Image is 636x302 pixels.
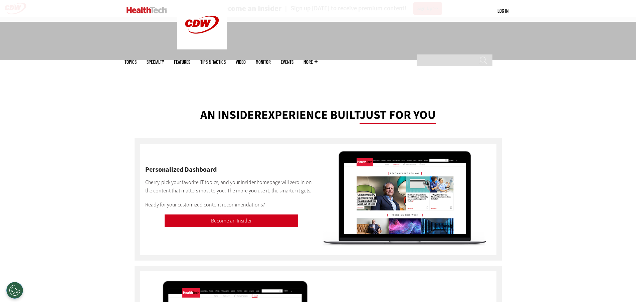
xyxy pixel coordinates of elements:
[281,59,293,64] a: Events
[200,59,226,64] a: Tips & Tactics
[497,7,508,14] div: User menu
[125,59,137,64] span: Topics
[177,44,227,51] a: CDW
[303,59,317,64] span: More
[256,59,271,64] a: MonITor
[174,59,190,64] a: Features
[145,166,318,173] h2: Personalized Dashboard
[318,149,491,249] img: Computer screen with personalized dashboard
[145,200,318,209] p: Ready for your customized content recommendations?
[497,8,508,14] a: Log in
[6,282,23,299] button: Open Preferences
[147,59,164,64] span: Specialty
[236,59,246,64] a: Video
[135,97,502,133] div: An insider experience built
[127,7,167,13] img: Home
[360,107,436,124] span: just for you
[165,214,298,227] a: Become an Insider
[145,178,318,195] p: Cherry-pick your favorite IT topics, and your Insider homepage will zero in on the content that m...
[6,282,23,299] div: Cookies Settings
